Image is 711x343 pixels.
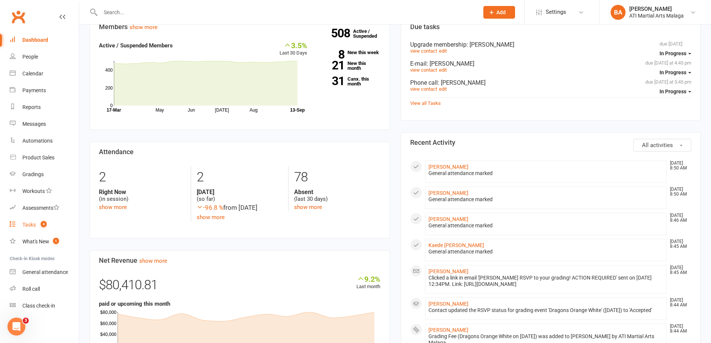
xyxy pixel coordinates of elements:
[410,41,692,48] div: Upgrade membership
[130,24,158,31] a: show more
[659,47,691,60] button: In Progress
[197,214,225,221] a: show more
[294,188,380,196] strong: Absent
[428,268,468,274] a: [PERSON_NAME]
[23,318,29,324] span: 3
[666,161,691,171] time: [DATE] 8:50 AM
[280,41,307,49] div: 3.5%
[99,166,185,188] div: 2
[294,188,380,203] div: (last 30 days)
[659,69,686,75] span: In Progress
[99,42,173,49] strong: Active / Suspended Members
[318,77,380,86] a: 31Canx. this month
[53,238,59,244] span: 1
[10,281,79,297] a: Roll call
[318,61,380,71] a: 21New this month
[438,79,486,86] span: : [PERSON_NAME]
[22,104,41,110] div: Reports
[428,170,664,177] div: General attendance marked
[666,265,691,275] time: [DATE] 8:45 AM
[22,303,55,309] div: Class check-in
[99,257,380,264] h3: Net Revenue
[410,60,692,67] div: E-mail
[331,28,353,39] strong: 508
[496,9,506,15] span: Add
[318,60,344,71] strong: 21
[197,204,223,211] span: -96.8 %
[22,155,54,160] div: Product Sales
[22,238,49,244] div: What's New
[410,48,437,54] a: view contact
[99,300,170,307] strong: paid or upcoming this month
[99,148,380,156] h3: Attendance
[22,188,45,194] div: Workouts
[197,166,283,188] div: 2
[10,200,79,216] a: Assessments
[10,149,79,166] a: Product Sales
[22,54,38,60] div: People
[318,75,344,87] strong: 31
[318,49,344,60] strong: 8
[410,23,692,31] h3: Due tasks
[439,48,447,54] a: edit
[666,239,691,249] time: [DATE] 8:45 AM
[98,7,474,18] input: Search...
[294,204,322,211] a: show more
[427,60,474,67] span: : [PERSON_NAME]
[22,37,48,43] div: Dashboard
[99,188,185,203] div: (in session)
[410,79,692,86] div: Phone call
[659,85,691,98] button: In Progress
[99,188,185,196] strong: Right Now
[10,82,79,99] a: Payments
[428,307,664,314] div: Contact updated the RSVP status for grading event 'Dragons Orange White' ([DATE]) to 'Accepted'
[428,216,468,222] a: [PERSON_NAME]
[22,138,53,144] div: Automations
[659,88,686,94] span: In Progress
[629,12,684,19] div: ATI Martial Arts Malaga
[428,275,664,287] div: Clicked a link in email '[PERSON_NAME] RSVP to your grading! ACTION REQUIRED' sent on [DATE] 12:3...
[99,275,380,299] div: $80,410.81
[10,216,79,233] a: Tasks 4
[659,50,686,56] span: In Progress
[666,324,691,334] time: [DATE] 8:44 AM
[428,242,484,248] a: Kaede [PERSON_NAME]
[467,41,514,48] span: : [PERSON_NAME]
[633,139,691,152] button: All activities
[10,49,79,65] a: People
[10,32,79,49] a: Dashboard
[7,318,25,336] iframe: Intercom live chat
[22,71,43,77] div: Calendar
[318,50,380,55] a: 8New this week
[41,221,47,227] span: 4
[197,188,283,196] strong: [DATE]
[22,205,59,211] div: Assessments
[439,67,447,73] a: edit
[659,66,691,79] button: In Progress
[22,222,36,228] div: Tasks
[666,213,691,223] time: [DATE] 8:46 AM
[439,86,447,92] a: edit
[10,132,79,149] a: Automations
[629,6,684,12] div: [PERSON_NAME]
[22,269,68,275] div: General attendance
[22,121,46,127] div: Messages
[483,6,515,19] button: Add
[22,171,44,177] div: Gradings
[642,142,673,149] span: All activities
[10,297,79,314] a: Class kiosk mode
[428,301,468,307] a: [PERSON_NAME]
[356,275,380,291] div: Last month
[99,204,127,211] a: show more
[428,249,664,255] div: General attendance marked
[197,203,283,213] div: from [DATE]
[611,5,626,20] div: BA
[22,286,40,292] div: Roll call
[546,4,566,21] span: Settings
[428,164,468,170] a: [PERSON_NAME]
[10,264,79,281] a: General attendance kiosk mode
[356,275,380,283] div: 9.2%
[22,87,46,93] div: Payments
[10,233,79,250] a: What's New1
[428,327,468,333] a: [PERSON_NAME]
